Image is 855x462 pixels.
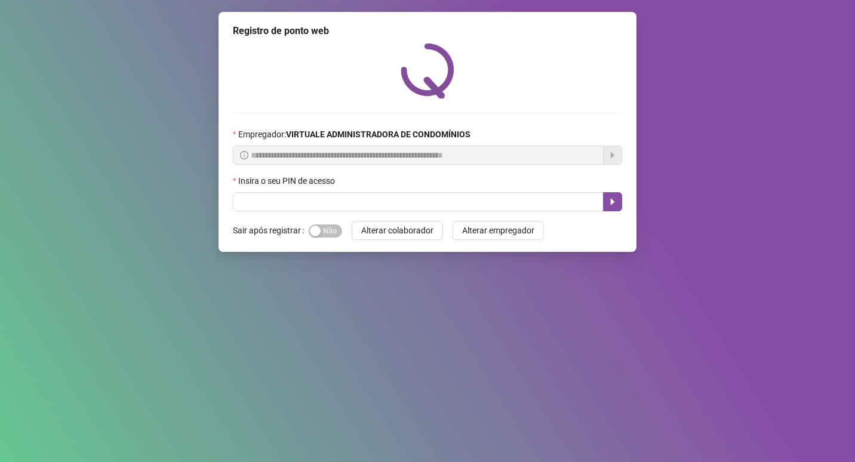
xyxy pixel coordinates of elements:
[233,221,309,240] label: Sair após registrar
[286,130,470,139] strong: VIRTUALE ADMINISTRADORA DE CONDOMÍNIOS
[238,128,470,141] span: Empregador :
[361,224,433,237] span: Alterar colaborador
[352,221,443,240] button: Alterar colaborador
[453,221,544,240] button: Alterar empregador
[462,224,534,237] span: Alterar empregador
[233,174,343,187] label: Insira o seu PIN de acesso
[401,43,454,98] img: QRPoint
[240,151,248,159] span: info-circle
[233,24,622,38] div: Registro de ponto web
[608,197,617,207] span: caret-right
